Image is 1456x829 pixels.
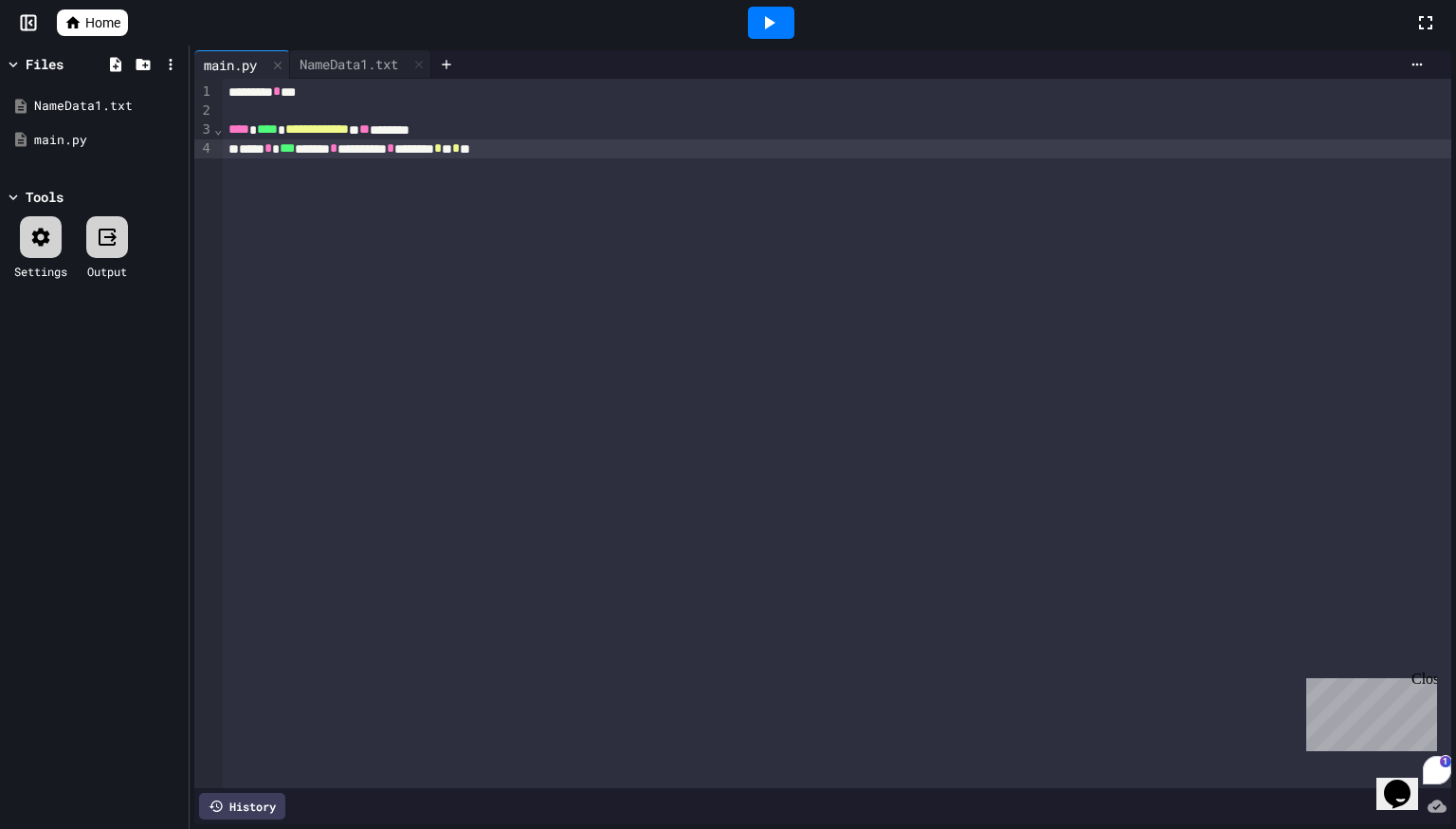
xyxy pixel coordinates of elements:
[194,120,213,139] div: 3
[213,121,223,137] span: Fold line
[199,793,285,820] div: History
[87,263,127,280] div: Output
[194,83,213,101] div: 1
[8,8,131,120] div: Chat with us now!Close
[194,139,213,158] div: 4
[1376,753,1437,810] iframe: chat widget
[14,263,67,280] div: Settings
[290,54,408,74] div: NameData1.txt
[85,13,120,32] span: Home
[290,50,431,79] div: NameData1.txt
[26,187,64,207] div: Tools
[1299,671,1437,751] iframe: chat widget
[194,50,290,79] div: main.py
[34,97,182,116] div: NameData1.txt
[194,55,266,75] div: main.py
[223,79,1451,788] div: To enrich screen reader interactions, please activate Accessibility in Grammarly extension settings
[57,9,128,36] a: Home
[194,101,213,120] div: 2
[34,131,182,150] div: main.py
[26,54,64,74] div: Files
